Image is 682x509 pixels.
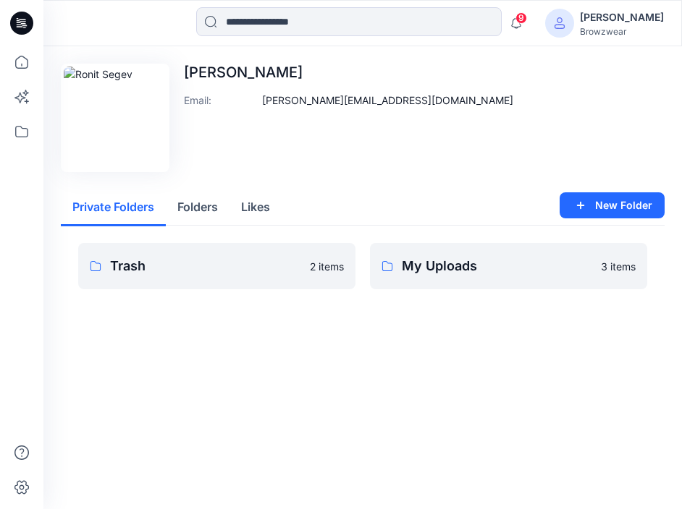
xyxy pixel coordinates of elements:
p: My Uploads [402,256,592,276]
button: Private Folders [61,189,166,226]
p: [PERSON_NAME][EMAIL_ADDRESS][DOMAIN_NAME] [262,93,513,108]
span: 9 [515,12,527,24]
p: [PERSON_NAME] [184,64,513,81]
a: Trash2 items [78,243,355,289]
button: Likes [230,189,282,226]
p: 2 items [310,259,344,274]
p: Trash [110,256,301,276]
p: 3 items [601,259,636,274]
div: Browzwear [580,26,664,37]
button: Folders [166,189,230,226]
div: [PERSON_NAME] [580,9,664,26]
svg: avatar [554,17,565,29]
img: Ronit Segev [64,67,167,169]
a: My Uploads3 items [370,243,647,289]
button: New Folder [560,192,665,218]
p: Email : [184,93,256,108]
